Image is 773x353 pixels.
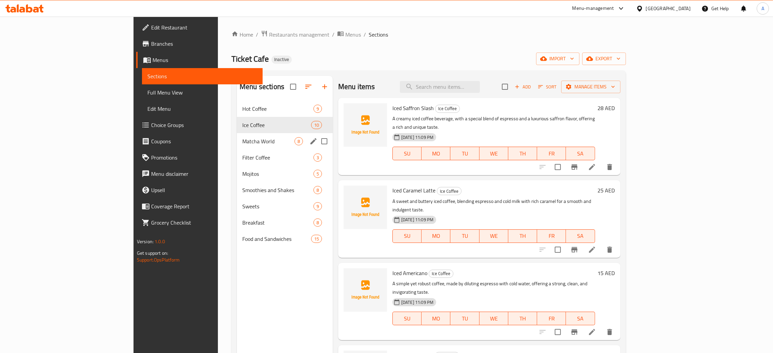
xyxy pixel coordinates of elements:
[392,312,422,325] button: SU
[237,98,333,250] nav: Menu sections
[761,5,764,12] span: A
[540,314,563,324] span: FR
[392,229,422,243] button: SU
[588,328,596,336] a: Edit menu item
[151,121,257,129] span: Choice Groups
[311,122,322,128] span: 10
[395,231,419,241] span: SU
[269,30,329,39] span: Restaurants management
[295,138,303,145] span: 8
[588,55,621,63] span: export
[572,4,614,13] div: Menu-management
[136,36,263,52] a: Branches
[514,83,532,91] span: Add
[300,79,317,95] span: Sort sections
[566,312,595,325] button: SA
[392,185,435,195] span: Iced Caramel Latte
[237,166,333,182] div: Mojitos5
[155,237,165,246] span: 1.0.0
[136,133,263,149] a: Coupons
[314,220,322,226] span: 8
[480,229,508,243] button: WE
[242,219,313,227] div: Breakfast
[237,117,333,133] div: Ice Coffee10
[151,23,257,32] span: Edit Restaurant
[313,219,322,227] div: items
[237,101,333,117] div: Hot Coffee9
[508,312,537,325] button: TH
[136,214,263,231] a: Grocery Checklist
[437,187,462,195] div: Ice Coffee
[453,149,476,159] span: TU
[561,81,621,93] button: Manage items
[551,243,565,257] span: Select to update
[498,80,512,94] span: Select section
[294,137,303,145] div: items
[314,187,322,193] span: 8
[137,249,168,257] span: Get support on:
[566,242,583,258] button: Branch-specific-item
[136,52,263,68] a: Menus
[508,229,537,243] button: TH
[569,231,592,241] span: SA
[242,170,313,178] div: Mojitos
[422,229,450,243] button: MO
[400,81,480,93] input: search
[151,219,257,227] span: Grocery Checklist
[311,235,322,243] div: items
[137,255,180,264] a: Support.OpsPlatform
[237,133,333,149] div: Matcha World8edit
[152,56,257,64] span: Menus
[237,149,333,166] div: Filter Coffee3
[511,314,534,324] span: TH
[242,235,311,243] div: Food and Sandwiches
[242,105,313,113] div: Hot Coffee
[261,30,329,39] a: Restaurants management
[540,231,563,241] span: FR
[369,30,388,39] span: Sections
[242,153,313,162] span: Filter Coffee
[508,147,537,160] button: TH
[151,40,257,48] span: Branches
[142,84,263,101] a: Full Menu View
[569,314,592,324] span: SA
[392,268,427,278] span: Iced Americano
[136,166,263,182] a: Menu disclaimer
[512,82,534,92] span: Add item
[364,30,366,39] li: /
[569,149,592,159] span: SA
[142,101,263,117] a: Edit Menu
[242,202,313,210] span: Sweets
[422,147,450,160] button: MO
[313,105,322,113] div: items
[512,82,534,92] button: Add
[588,246,596,254] a: Edit menu item
[598,268,615,278] h6: 15 AED
[511,231,534,241] span: TH
[602,242,618,258] button: delete
[392,115,595,131] p: A creamy iced coffee beverage, with a special blend of espresso and a luxurious saffron flavor, o...
[392,279,595,296] p: A simple yet robust coffee, made by diluting espresso with cold water, offering a strong, clean, ...
[392,197,595,214] p: A sweet and buttery iced coffee, blending espresso and cold milk with rich caramel for a smooth a...
[311,236,322,242] span: 15
[482,314,506,324] span: WE
[237,198,333,214] div: Sweets9
[450,312,479,325] button: TU
[313,186,322,194] div: items
[286,80,300,94] span: Select all sections
[242,121,311,129] div: Ice Coffee
[147,72,257,80] span: Sections
[392,147,422,160] button: SU
[151,153,257,162] span: Promotions
[242,137,294,145] div: Matcha World
[424,314,448,324] span: MO
[588,163,596,171] a: Edit menu item
[551,325,565,339] span: Select to update
[337,30,361,39] a: Menus
[453,231,476,241] span: TU
[646,5,691,12] div: [GEOGRAPHIC_DATA]
[602,324,618,340] button: delete
[429,270,453,277] span: Ice Coffee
